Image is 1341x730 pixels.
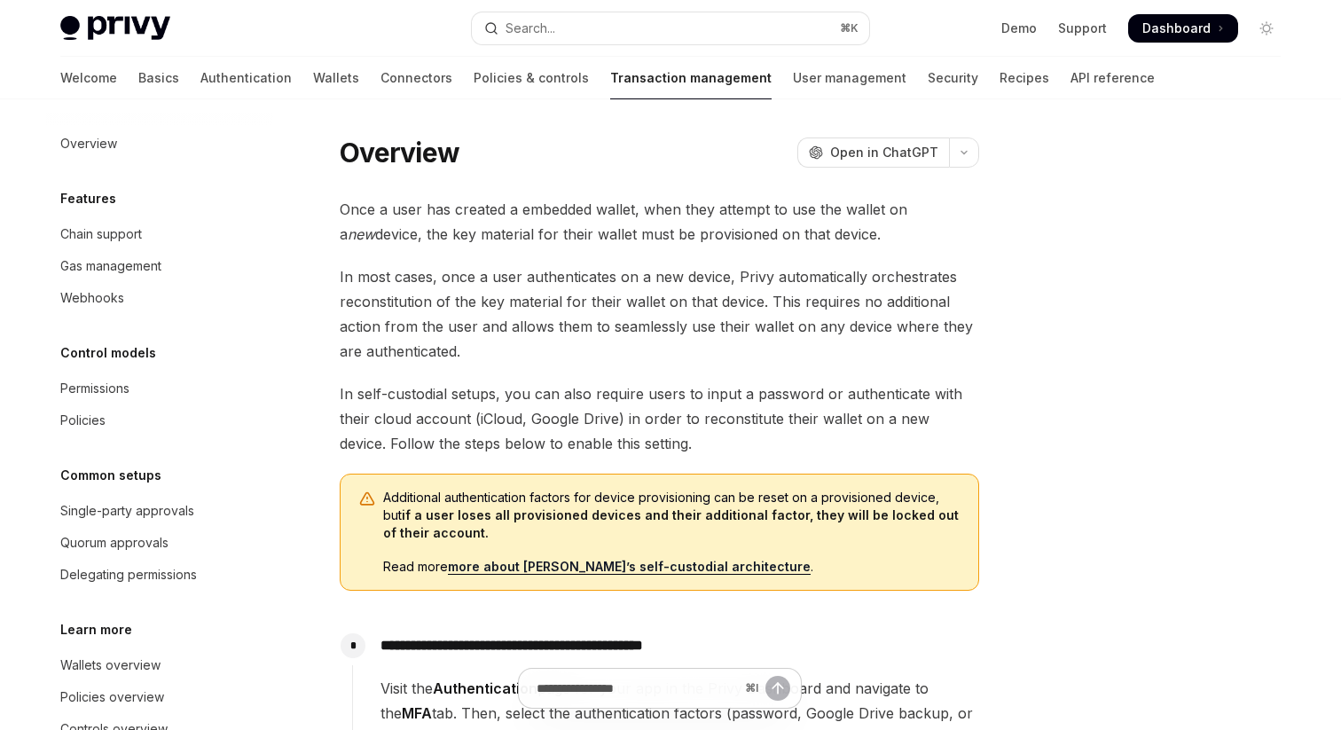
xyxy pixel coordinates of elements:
[60,410,106,431] div: Policies
[46,250,273,282] a: Gas management
[340,381,979,456] span: In self-custodial setups, you can also require users to input a password or authenticate with the...
[340,264,979,364] span: In most cases, once a user authenticates on a new device, Privy automatically orchestrates recons...
[1001,20,1037,37] a: Demo
[928,57,978,99] a: Security
[506,18,555,39] div: Search...
[1070,57,1155,99] a: API reference
[472,12,869,44] button: Open search
[383,507,959,540] strong: if a user loses all provisioned devices and their additional factor, they will be locked out of t...
[46,527,273,559] a: Quorum approvals
[1058,20,1107,37] a: Support
[46,128,273,160] a: Overview
[60,57,117,99] a: Welcome
[60,465,161,486] h5: Common setups
[46,649,273,681] a: Wallets overview
[793,57,906,99] a: User management
[60,255,161,277] div: Gas management
[60,655,161,676] div: Wallets overview
[46,373,273,404] a: Permissions
[46,282,273,314] a: Webhooks
[60,564,197,585] div: Delegating permissions
[830,144,938,161] span: Open in ChatGPT
[610,57,772,99] a: Transaction management
[60,16,170,41] img: light logo
[383,489,961,542] span: Additional authentication factors for device provisioning can be reset on a provisioned device, but
[60,687,164,708] div: Policies overview
[340,137,459,169] h1: Overview
[60,378,129,399] div: Permissions
[60,500,194,522] div: Single-party approvals
[765,676,790,701] button: Send message
[383,558,961,576] span: Read more .
[1128,14,1238,43] a: Dashboard
[797,137,949,168] button: Open in ChatGPT
[46,404,273,436] a: Policies
[313,57,359,99] a: Wallets
[138,57,179,99] a: Basics
[200,57,292,99] a: Authentication
[46,218,273,250] a: Chain support
[380,57,452,99] a: Connectors
[46,495,273,527] a: Single-party approvals
[60,224,142,245] div: Chain support
[60,188,116,209] h5: Features
[1000,57,1049,99] a: Recipes
[358,491,376,508] svg: Warning
[474,57,589,99] a: Policies & controls
[60,619,132,640] h5: Learn more
[340,197,979,247] span: Once a user has created a embedded wallet, when they attempt to use the wallet on a device, the k...
[840,21,859,35] span: ⌘ K
[537,669,738,708] input: Ask a question...
[60,133,117,154] div: Overview
[1142,20,1211,37] span: Dashboard
[60,287,124,309] div: Webhooks
[60,342,156,364] h5: Control models
[1252,14,1281,43] button: Toggle dark mode
[60,532,169,553] div: Quorum approvals
[448,559,811,575] a: more about [PERSON_NAME]’s self-custodial architecture
[46,559,273,591] a: Delegating permissions
[348,225,375,243] em: new
[46,681,273,713] a: Policies overview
